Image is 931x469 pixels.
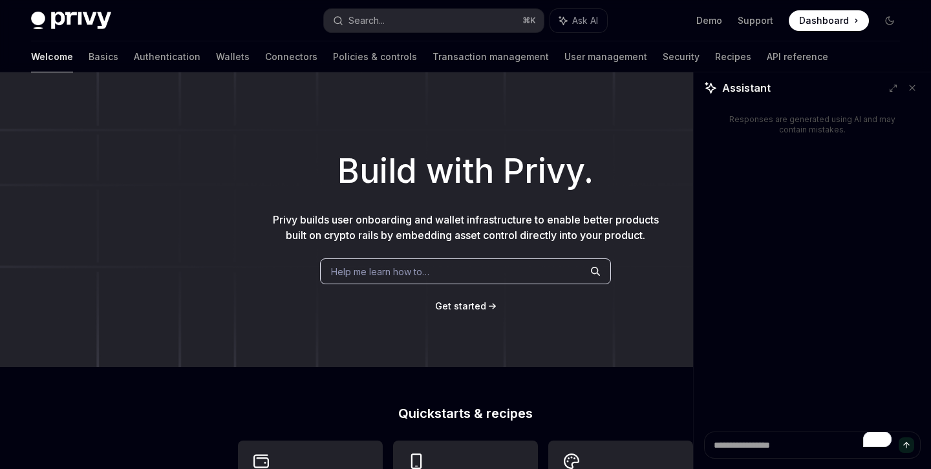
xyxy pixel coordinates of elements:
span: Privy builds user onboarding and wallet infrastructure to enable better products built on crypto ... [273,213,659,242]
span: Ask AI [572,14,598,27]
a: Get started [435,300,486,313]
a: Welcome [31,41,73,72]
button: Send message [899,437,914,453]
a: User management [564,41,647,72]
a: Basics [89,41,118,72]
div: Search... [348,13,385,28]
span: Dashboard [799,14,849,27]
button: Search...⌘K [324,9,543,32]
a: Security [663,41,700,72]
a: Support [738,14,773,27]
a: Dashboard [789,10,869,31]
button: Toggle dark mode [879,10,900,31]
img: dark logo [31,12,111,30]
textarea: To enrich screen reader interactions, please activate Accessibility in Grammarly extension settings [704,432,921,459]
a: Demo [696,14,722,27]
button: Ask AI [550,9,607,32]
a: Connectors [265,41,317,72]
div: Responses are generated using AI and may contain mistakes. [725,114,900,135]
a: Policies & controls [333,41,417,72]
span: ⌘ K [522,16,536,26]
a: Authentication [134,41,200,72]
a: Recipes [715,41,751,72]
a: Wallets [216,41,250,72]
h1: Build with Privy. [21,146,910,196]
a: API reference [767,41,828,72]
h2: Quickstarts & recipes [238,407,693,420]
a: Transaction management [433,41,549,72]
span: Get started [435,300,486,311]
span: Help me learn how to… [331,265,429,278]
span: Assistant [722,80,771,96]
